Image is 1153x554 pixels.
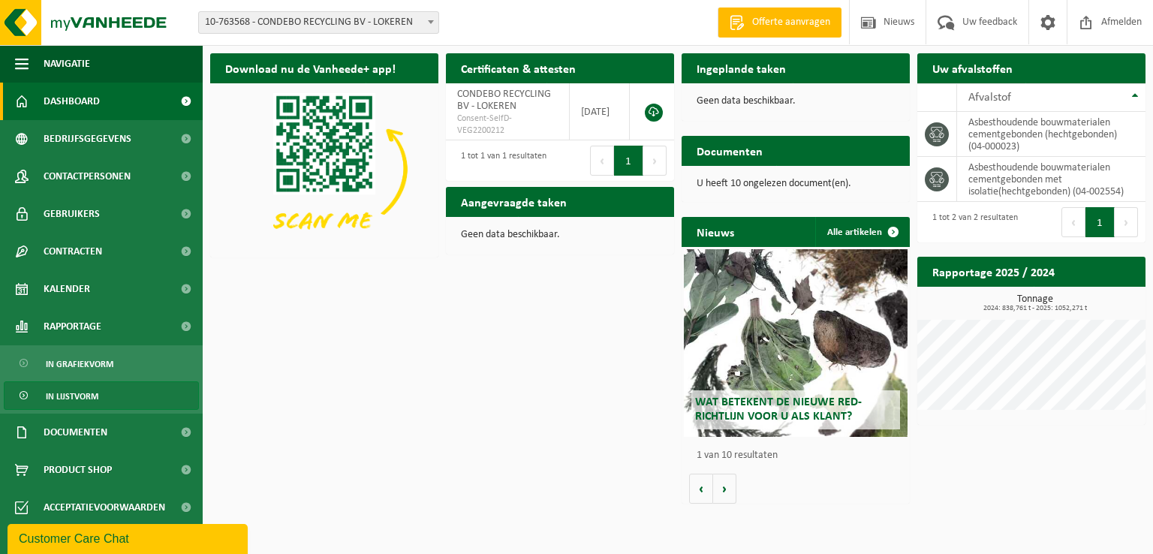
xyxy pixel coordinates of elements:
[1034,286,1144,316] a: Bekijk rapportage
[44,414,107,451] span: Documenten
[748,15,834,30] span: Offerte aanvragen
[44,120,131,158] span: Bedrijfsgegevens
[446,53,591,83] h2: Certificaten & attesten
[4,381,199,410] a: In lijstvorm
[957,112,1145,157] td: asbesthoudende bouwmaterialen cementgebonden (hechtgebonden) (04-000023)
[614,146,643,176] button: 1
[44,270,90,308] span: Kalender
[446,187,582,216] h2: Aangevraagde taken
[689,474,713,504] button: Vorige
[457,89,551,112] span: CONDEBO RECYCLING BV - LOKEREN
[815,217,908,247] a: Alle artikelen
[682,53,801,83] h2: Ingeplande taken
[199,12,438,33] span: 10-763568 - CONDEBO RECYCLING BV - LOKEREN
[46,350,113,378] span: In grafiekvorm
[925,305,1145,312] span: 2024: 838,761 t - 2025: 1052,271 t
[682,217,749,246] h2: Nieuws
[1085,207,1115,237] button: 1
[684,249,908,437] a: Wat betekent de nieuwe RED-richtlijn voor u als klant?
[44,451,112,489] span: Product Shop
[44,195,100,233] span: Gebruikers
[457,113,558,137] span: Consent-SelfD-VEG2200212
[590,146,614,176] button: Previous
[917,53,1028,83] h2: Uw afvalstoffen
[570,83,630,140] td: [DATE]
[453,144,546,177] div: 1 tot 1 van 1 resultaten
[695,396,862,423] span: Wat betekent de nieuwe RED-richtlijn voor u als klant?
[917,257,1070,286] h2: Rapportage 2025 / 2024
[1115,207,1138,237] button: Next
[44,83,100,120] span: Dashboard
[44,158,131,195] span: Contactpersonen
[697,450,902,461] p: 1 van 10 resultaten
[1061,207,1085,237] button: Previous
[718,8,841,38] a: Offerte aanvragen
[682,136,778,165] h2: Documenten
[210,53,411,83] h2: Download nu de Vanheede+ app!
[44,308,101,345] span: Rapportage
[643,146,667,176] button: Next
[957,157,1145,202] td: asbesthoudende bouwmaterialen cementgebonden met isolatie(hechtgebonden) (04-002554)
[44,489,165,526] span: Acceptatievoorwaarden
[8,521,251,554] iframe: chat widget
[198,11,439,34] span: 10-763568 - CONDEBO RECYCLING BV - LOKEREN
[46,382,98,411] span: In lijstvorm
[44,45,90,83] span: Navigatie
[713,474,736,504] button: Volgende
[697,179,895,189] p: U heeft 10 ongelezen document(en).
[44,233,102,270] span: Contracten
[4,349,199,378] a: In grafiekvorm
[697,96,895,107] p: Geen data beschikbaar.
[925,294,1145,312] h3: Tonnage
[968,92,1011,104] span: Afvalstof
[210,83,438,254] img: Download de VHEPlus App
[461,230,659,240] p: Geen data beschikbaar.
[925,206,1018,239] div: 1 tot 2 van 2 resultaten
